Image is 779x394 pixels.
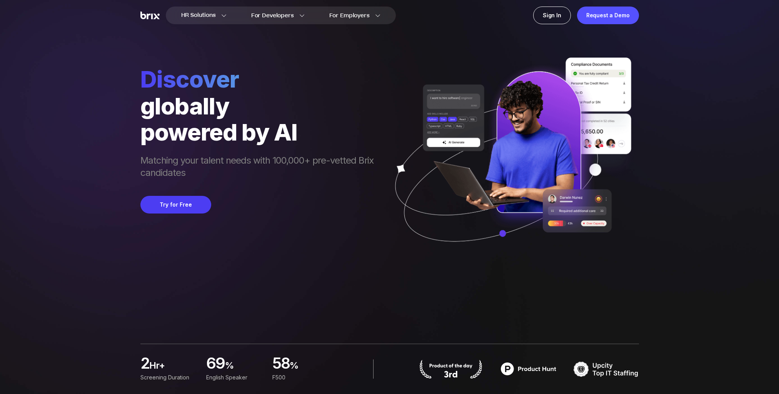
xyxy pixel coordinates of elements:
span: % [225,359,263,375]
span: hr+ [149,359,197,375]
button: Try for Free [140,196,211,214]
span: Discover [140,65,381,93]
img: ai generate [381,58,639,264]
div: globally [140,93,381,119]
span: For Employers [329,12,370,20]
div: Screening duration [140,373,197,382]
span: For Developers [251,12,294,20]
span: HR Solutions [181,9,216,22]
span: 58 [272,356,290,372]
span: Matching your talent needs with 100,000+ pre-vetted Brix candidates [140,154,381,180]
a: Request a Demo [577,7,639,24]
span: 2 [140,356,149,372]
img: TOP IT STAFFING [574,359,639,379]
span: % [290,359,329,375]
img: product hunt badge [496,359,561,379]
div: English Speaker [206,373,263,382]
img: product hunt badge [418,359,484,379]
span: 69 [206,356,225,372]
div: powered by AI [140,119,381,145]
img: Brix Logo [140,12,160,20]
a: Sign In [533,7,571,24]
div: F500 [272,373,329,382]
